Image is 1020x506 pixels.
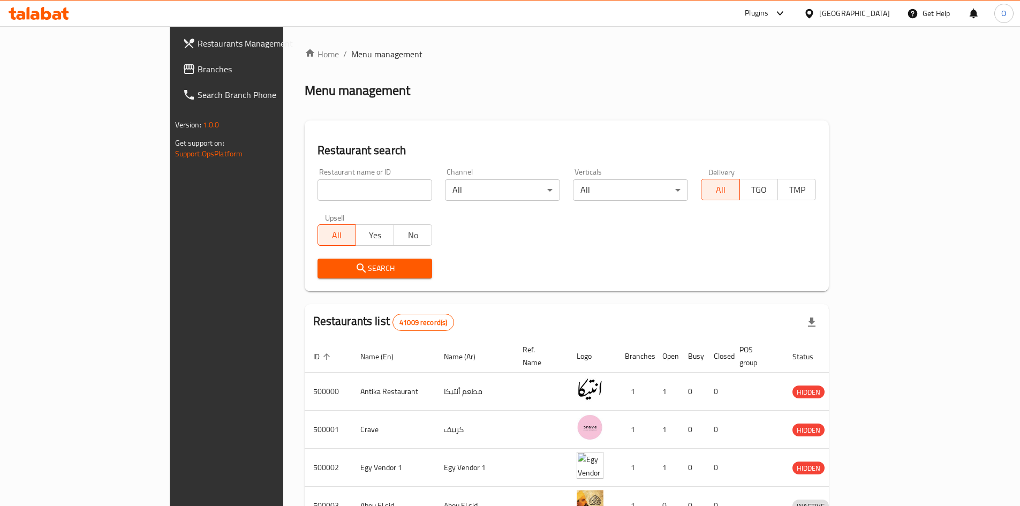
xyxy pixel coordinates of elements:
td: Egy Vendor 1 [435,449,514,487]
td: 0 [705,373,731,411]
a: Search Branch Phone [174,82,340,108]
span: Ref. Name [523,343,555,369]
td: 1 [654,411,679,449]
h2: Menu management [305,82,410,99]
td: 0 [705,411,731,449]
span: All [322,228,352,243]
span: 1.0.0 [203,118,220,132]
td: Crave [352,411,435,449]
span: HIDDEN [792,386,825,398]
h2: Restaurants list [313,313,455,331]
span: Name (Ar) [444,350,489,363]
span: HIDDEN [792,462,825,474]
span: Menu management [351,48,422,61]
a: Branches [174,56,340,82]
span: HIDDEN [792,424,825,436]
span: 41009 record(s) [393,318,454,328]
button: Yes [356,224,394,246]
a: Support.OpsPlatform [175,147,243,161]
td: Egy Vendor 1 [352,449,435,487]
span: No [398,228,428,243]
span: Name (En) [360,350,407,363]
th: Logo [568,340,616,373]
button: All [701,179,739,200]
div: All [445,179,560,201]
label: Delivery [708,168,735,176]
td: كرييف [435,411,514,449]
span: TMP [782,182,812,198]
button: Search [318,259,433,278]
nav: breadcrumb [305,48,829,61]
span: Search Branch Phone [198,88,331,101]
span: Get support on: [175,136,224,150]
a: Restaurants Management [174,31,340,56]
input: Search for restaurant name or ID.. [318,179,433,201]
td: Antika Restaurant [352,373,435,411]
th: Open [654,340,679,373]
span: Yes [360,228,390,243]
span: O [1001,7,1006,19]
td: 0 [679,449,705,487]
div: Export file [799,309,825,335]
span: POS group [739,343,771,369]
td: 1 [616,373,654,411]
span: Branches [198,63,331,75]
td: 1 [616,411,654,449]
button: All [318,224,356,246]
span: ID [313,350,334,363]
div: All [573,179,688,201]
td: 0 [705,449,731,487]
span: All [706,182,735,198]
span: Status [792,350,827,363]
th: Closed [705,340,731,373]
button: No [394,224,432,246]
div: Total records count [392,314,454,331]
td: 1 [616,449,654,487]
label: Upsell [325,214,345,221]
img: Egy Vendor 1 [577,452,603,479]
span: Restaurants Management [198,37,331,50]
td: 1 [654,449,679,487]
li: / [343,48,347,61]
img: Crave [577,414,603,441]
th: Busy [679,340,705,373]
button: TGO [739,179,778,200]
h2: Restaurant search [318,142,817,158]
td: 0 [679,411,705,449]
div: [GEOGRAPHIC_DATA] [819,7,890,19]
span: TGO [744,182,774,198]
span: Search [326,262,424,275]
div: Plugins [745,7,768,20]
th: Branches [616,340,654,373]
img: Antika Restaurant [577,376,603,403]
td: مطعم أنتيكا [435,373,514,411]
span: Version: [175,118,201,132]
button: TMP [777,179,816,200]
td: 0 [679,373,705,411]
td: 1 [654,373,679,411]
